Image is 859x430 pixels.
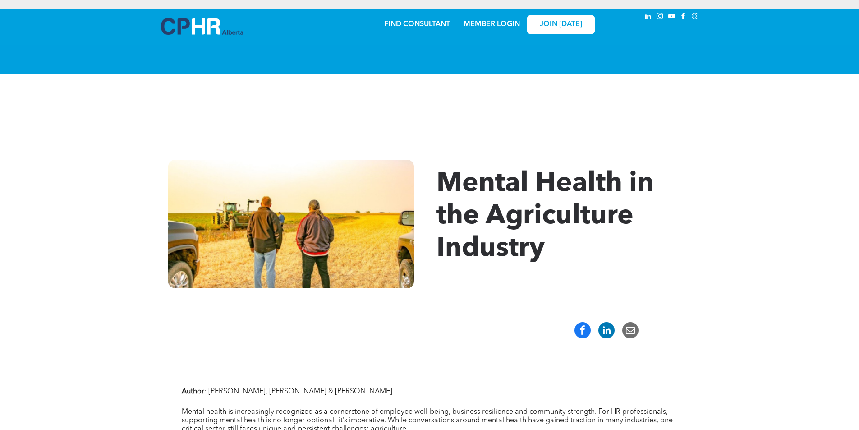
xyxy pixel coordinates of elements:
a: MEMBER LOGIN [464,21,520,28]
span: Mental Health in the Agriculture Industry [436,171,654,263]
a: Social network [690,11,700,23]
a: JOIN [DATE] [527,15,595,34]
a: youtube [667,11,677,23]
a: instagram [655,11,665,23]
a: FIND CONSULTANT [384,21,450,28]
img: A blue and white logo for cp alberta [161,18,243,35]
span: JOIN [DATE] [540,20,582,29]
a: linkedin [643,11,653,23]
span: : [PERSON_NAME], [PERSON_NAME] & [PERSON_NAME] [204,388,392,395]
a: facebook [679,11,689,23]
strong: Author [182,388,204,395]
